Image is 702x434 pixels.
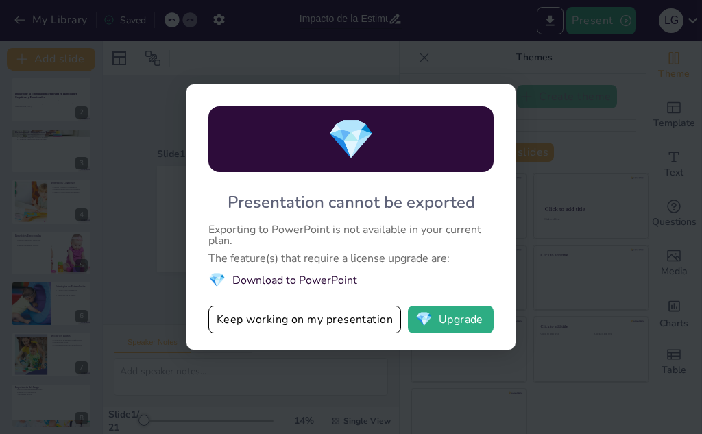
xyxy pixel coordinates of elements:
button: diamondUpgrade [408,306,494,333]
span: diamond [415,313,433,326]
span: diamond [327,113,375,166]
li: Download to PowerPoint [208,271,494,289]
div: Presentation cannot be exported [228,191,475,213]
span: diamond [208,271,226,289]
div: Exporting to PowerPoint is not available in your current plan. [208,224,494,246]
button: Keep working on my presentation [208,306,401,333]
div: The feature(s) that require a license upgrade are: [208,253,494,264]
